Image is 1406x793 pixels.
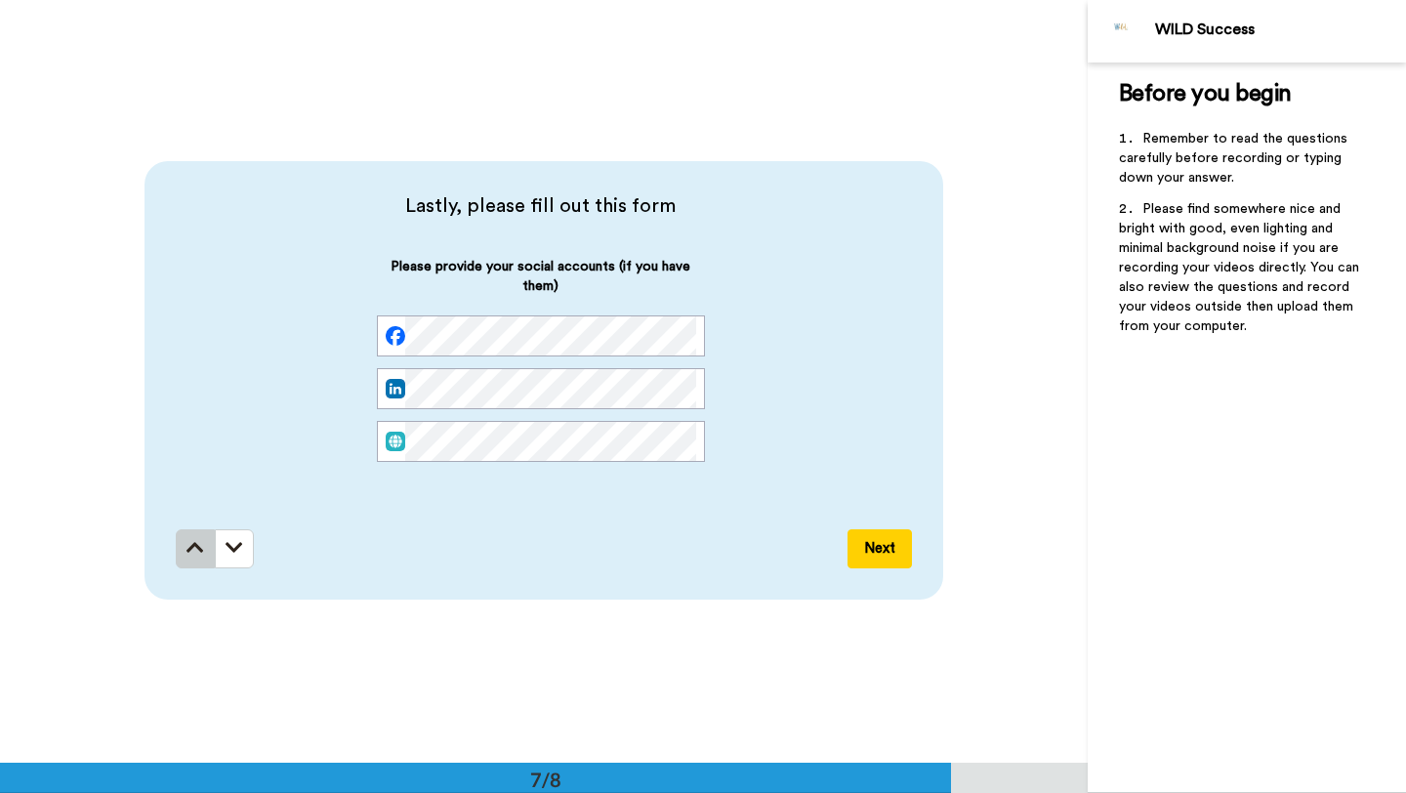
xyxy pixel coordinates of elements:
span: Please provide your social accounts (if you have them) [377,257,705,315]
div: 7/8 [499,766,593,793]
img: web.svg [386,432,405,451]
span: Remember to read the questions carefully before recording or typing down your answer. [1119,132,1351,185]
span: Lastly, please fill out this form [176,192,906,220]
span: Before you begin [1119,82,1292,105]
img: Profile Image [1098,8,1145,55]
img: linked-in.png [386,379,405,398]
div: WILD Success [1155,21,1405,39]
button: Next [848,529,912,568]
img: facebook.svg [386,326,405,346]
span: Please find somewhere nice and bright with good, even lighting and minimal background noise if yo... [1119,202,1363,333]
